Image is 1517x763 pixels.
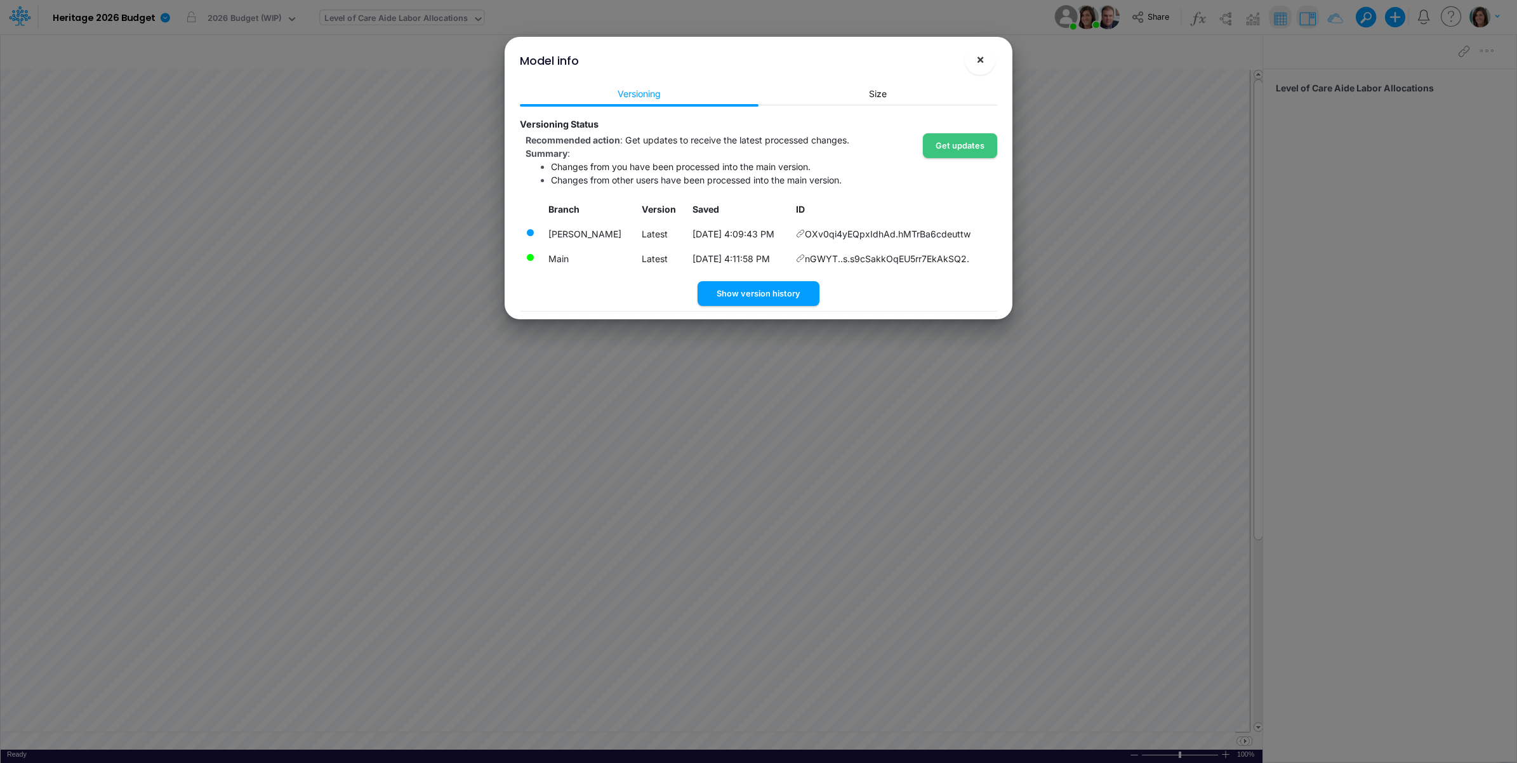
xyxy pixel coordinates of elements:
span: Changes from you have been processed into the main version. [551,161,811,172]
th: Local date/time when this version was saved [687,197,790,222]
button: Close [965,44,995,75]
div: : [526,147,997,160]
td: Latest merged version [543,246,636,271]
span: Copy hyperlink to this version of the model [796,227,805,241]
td: Latest [636,246,687,271]
th: ID [790,197,997,222]
span: Get updates to receive the latest processed changes. [625,135,849,145]
a: Size [758,82,997,105]
strong: Versioning Status [520,119,599,129]
div: Model info [520,52,579,69]
div: There are no pending changes currently being processed [526,253,535,262]
td: nGWYT..s.s9cSakkOqEU5rr7EkAkSQ2. [790,246,997,271]
td: Latest [636,222,687,246]
button: Show version history [698,281,819,306]
a: Versioning [520,82,758,105]
span: Copy hyperlink to this version of the model [796,252,805,265]
button: Get updates [923,133,997,158]
strong: Summary [526,148,567,159]
th: Branch [543,197,636,222]
span: × [976,51,984,67]
td: Local date/time when this version was saved [687,222,790,246]
td: Model version currently loaded [543,222,636,246]
span: OXv0qi4yEQpxIdhAd.hMTrBa6cdeuttw [805,227,971,241]
span: Changes from other users have been processed into the main version. [551,175,842,185]
td: Local date/time when this version was saved [687,246,790,271]
th: Version [636,197,687,222]
button: ! [932,55,947,70]
span: : [526,135,849,145]
div: The changes in this model version have been processed into the latest main version [526,228,535,237]
strong: Recommended action [526,135,620,145]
